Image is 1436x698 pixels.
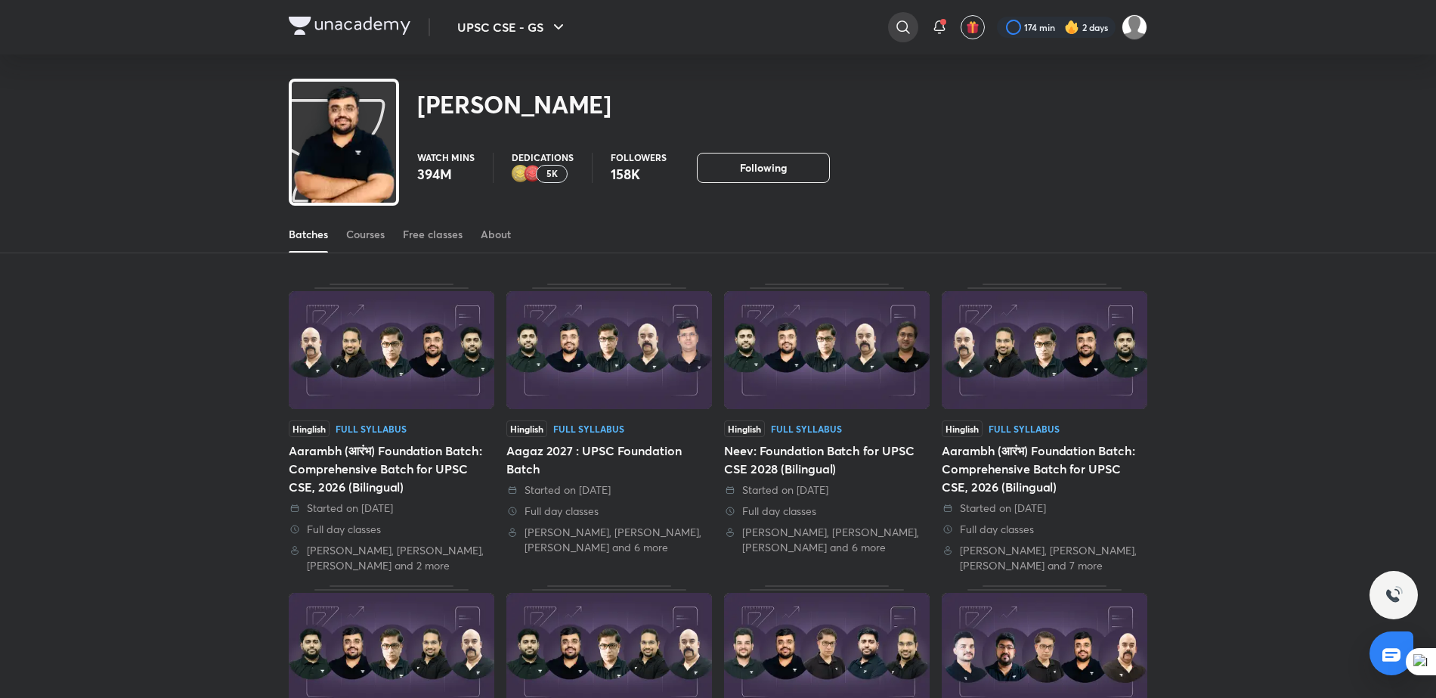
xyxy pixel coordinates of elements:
img: Thumbnail [724,291,930,409]
a: Company Logo [289,17,410,39]
div: Started on 8 Jun 2025 [289,501,494,516]
button: UPSC CSE - GS [448,12,577,42]
div: Started on 18 Apr 2025 [942,501,1147,516]
div: Navdeep Singh, Sudarshan Gurjar, Dr Sidharth Arora and 6 more [506,525,712,555]
div: Full day classes [506,504,712,519]
button: avatar [961,15,985,39]
div: Courses [346,227,385,242]
img: avatar [966,20,980,34]
div: Free classes [403,227,463,242]
a: About [481,216,511,253]
div: Sudarshan Gurjar, Dr Sidharth Arora, Mrunal Patel and 2 more [289,543,494,573]
span: Hinglish [289,420,330,437]
img: class [292,85,396,220]
img: Company Logo [289,17,410,35]
img: Thumbnail [506,291,712,409]
div: Full Syllabus [989,424,1060,433]
div: Full day classes [724,504,930,519]
div: Started on 8 Jun 2025 [506,482,712,498]
p: 158K [611,165,667,183]
img: streak [1064,20,1079,35]
div: Batches [289,227,328,242]
div: Full Syllabus [336,424,407,433]
div: Aarambh (आरंभ) Foundation Batch: Comprehensive Batch for UPSC CSE, 2026 (Bilingual) [289,284,494,573]
button: Following [697,153,830,183]
span: Hinglish [506,420,547,437]
a: Courses [346,216,385,253]
img: ttu [1385,586,1403,604]
p: 394M [417,165,475,183]
span: Hinglish [724,420,765,437]
h2: [PERSON_NAME] [417,89,611,119]
div: Neev: Foundation Batch for UPSC CSE 2028 (Bilingual) [724,284,930,573]
div: Aarambh (आरंभ) Foundation Batch: Comprehensive Batch for UPSC CSE, 2026 (Bilingual) [289,442,494,496]
div: Full day classes [289,522,494,537]
img: Thumbnail [942,291,1147,409]
div: About [481,227,511,242]
p: 5K [546,169,558,179]
div: Full day classes [942,522,1147,537]
span: Hinglish [942,420,983,437]
div: Aagaz 2027 : UPSC Foundation Batch [506,442,712,478]
img: Ayushi Singh [1122,14,1147,40]
a: Batches [289,216,328,253]
div: Aarambh (आरंभ) Foundation Batch: Comprehensive Batch for UPSC CSE, 2026 (Bilingual) [942,442,1147,496]
div: Neev: Foundation Batch for UPSC CSE 2028 (Bilingual) [724,442,930,478]
div: Sudarshan Gurjar, Dr Sidharth Arora, Anuj Garg and 7 more [942,543,1147,573]
p: Followers [611,153,667,162]
span: Following [740,160,787,175]
a: Free classes [403,216,463,253]
div: Full Syllabus [553,424,624,433]
div: Aagaz 2027 : UPSC Foundation Batch [506,284,712,573]
div: Started on 8 Jun 2025 [724,482,930,498]
p: Dedications [512,153,574,162]
img: educator badge2 [512,165,530,183]
div: Navdeep Singh, Sudarshan Gurjar, Dr Sidharth Arora and 6 more [724,525,930,555]
p: Watch mins [417,153,475,162]
div: Aarambh (आरंभ) Foundation Batch: Comprehensive Batch for UPSC CSE, 2026 (Bilingual) [942,284,1147,573]
img: Thumbnail [289,291,494,409]
div: Full Syllabus [771,424,842,433]
img: educator badge1 [524,165,542,183]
